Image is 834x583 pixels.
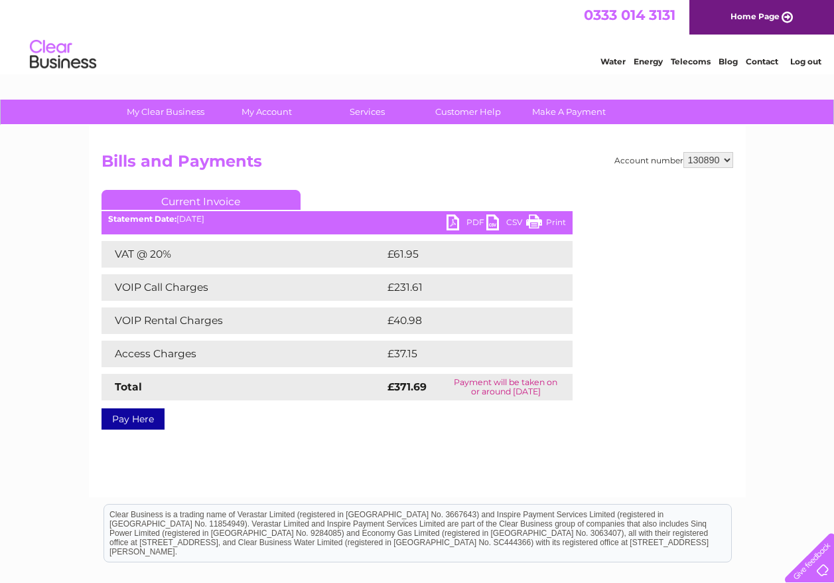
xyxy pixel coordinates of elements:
td: £231.61 [384,274,547,301]
a: My Account [212,100,321,124]
a: Energy [634,56,663,66]
a: Pay Here [102,408,165,430]
td: Access Charges [102,341,384,367]
a: My Clear Business [111,100,220,124]
a: Contact [746,56,778,66]
strong: £371.69 [387,380,427,393]
h2: Bills and Payments [102,152,733,177]
td: £40.98 [384,307,547,334]
a: Current Invoice [102,190,301,210]
td: VAT @ 20% [102,241,384,268]
a: CSV [486,214,526,234]
div: Clear Business is a trading name of Verastar Limited (registered in [GEOGRAPHIC_DATA] No. 3667643... [104,7,731,64]
a: Services [313,100,422,124]
div: Account number [614,152,733,168]
b: Statement Date: [108,214,176,224]
strong: Total [115,380,142,393]
a: Log out [790,56,821,66]
div: [DATE] [102,214,573,224]
a: Print [526,214,566,234]
img: logo.png [29,35,97,75]
a: Make A Payment [514,100,624,124]
a: Customer Help [413,100,523,124]
a: 0333 014 3131 [584,7,675,23]
td: £37.15 [384,341,543,367]
td: VOIP Call Charges [102,274,384,301]
td: Payment will be taken on or around [DATE] [439,374,573,400]
a: PDF [447,214,486,234]
a: Telecoms [671,56,711,66]
td: £61.95 [384,241,545,268]
a: Water [600,56,626,66]
a: Blog [719,56,738,66]
td: VOIP Rental Charges [102,307,384,334]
